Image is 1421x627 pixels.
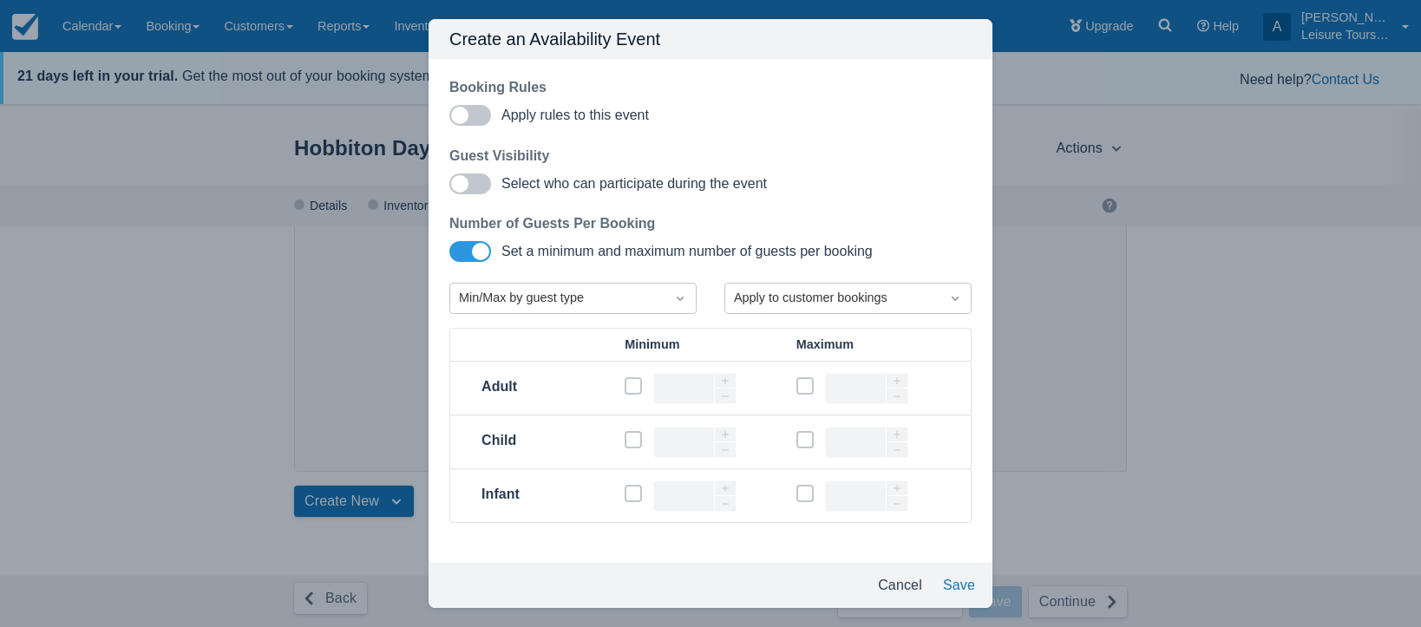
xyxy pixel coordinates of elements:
div: Select who can participate during the event [501,175,767,193]
div: Apply rules to this event [501,107,649,124]
label: Booking Rules [449,77,553,98]
label: Number of Guests Per Booking [449,213,662,234]
h4: Create an Availability Event [449,29,972,49]
div: Minimum [625,336,796,355]
div: Infant [481,484,625,505]
div: Min/Max by guest type [459,289,656,308]
div: Adult [481,376,625,397]
div: Apply to customer bookings [734,289,931,308]
button: Cancel [871,570,929,601]
div: Set a minimum and maximum number of guests per booking [501,243,873,260]
button: Save [936,570,982,601]
span: Dropdown icon [946,290,964,307]
div: Child [481,430,625,451]
span: Dropdown icon [671,290,689,307]
div: Maximum [796,336,967,355]
label: Guest Visibility [449,146,556,167]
